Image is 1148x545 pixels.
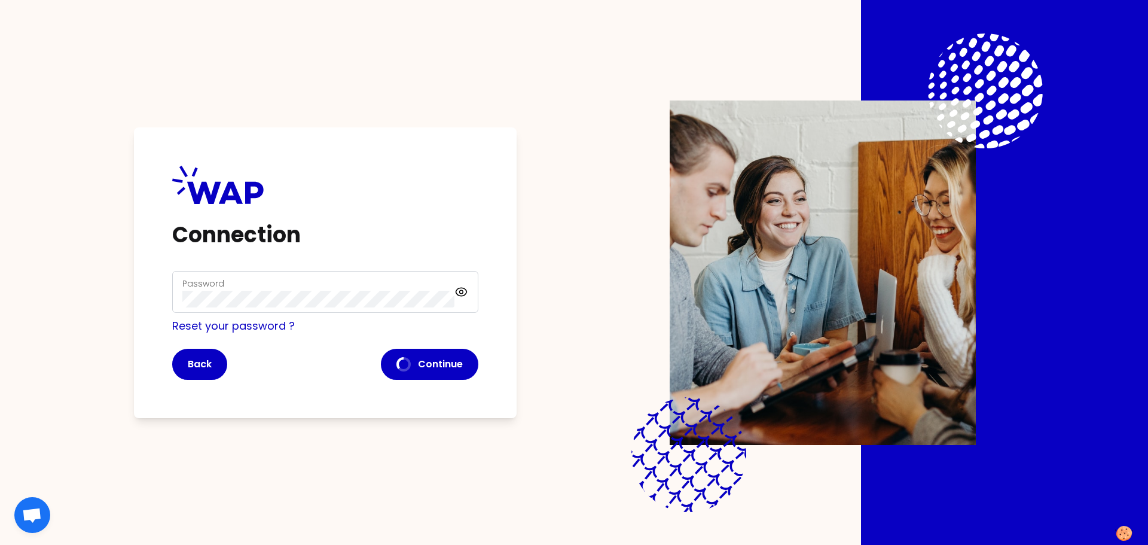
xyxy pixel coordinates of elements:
label: Password [182,278,224,290]
button: Back [172,349,227,380]
button: Continue [381,349,478,380]
div: Ouvrir le chat [14,497,50,533]
h1: Connection [172,223,478,247]
a: Reset your password ? [172,318,295,333]
img: Description [670,101,976,445]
